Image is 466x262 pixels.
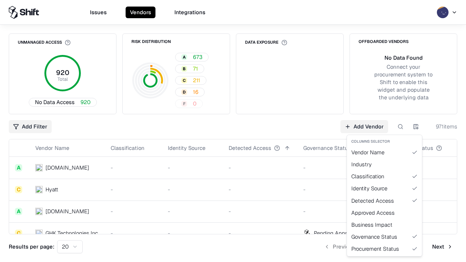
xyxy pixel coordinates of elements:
div: - [303,164,371,171]
div: A [15,164,22,171]
button: Vendors [126,7,155,18]
div: Business Impact [348,219,420,231]
div: Detected Access [348,195,420,207]
a: Add Vendor [340,120,388,133]
div: Procurement Status [348,243,420,255]
div: - [168,164,217,171]
div: C [15,186,22,193]
span: 211 [193,76,200,84]
div: - [229,229,292,237]
div: Risk Distribution [131,40,171,44]
div: C [181,78,187,83]
tspan: Total [58,76,68,82]
div: - [168,186,217,193]
div: [DOMAIN_NAME] [46,164,89,171]
div: [DOMAIN_NAME] [46,207,89,215]
div: - [229,186,292,193]
div: Detected Access [229,144,271,152]
img: Hyatt [35,186,43,193]
div: - [229,207,292,215]
img: GHK Technologies Inc. [35,230,43,237]
button: Add Filter [9,120,52,133]
div: Vendor Name [348,146,420,158]
div: - [111,164,156,171]
nav: pagination [320,240,457,253]
div: D [181,89,187,95]
div: Hyatt [46,186,58,193]
div: - [168,229,217,237]
div: Governance Status [348,231,420,243]
span: No Data Access [35,98,75,106]
span: 16 [193,88,198,96]
div: - [111,186,156,193]
button: Integrations [170,7,210,18]
img: intrado.com [35,164,43,171]
div: - [303,186,371,193]
div: - [229,164,292,171]
div: Identity Source [168,144,205,152]
div: GHK Technologies Inc. [46,229,99,237]
div: Columns selector [348,136,420,146]
div: Offboarded Vendors [359,40,408,44]
div: - [111,207,156,215]
div: 971 items [428,123,457,130]
button: Next [428,240,457,253]
img: primesec.co.il [35,208,43,215]
div: A [181,54,187,60]
div: Approved Access [348,207,420,219]
div: A [15,208,22,215]
div: - [303,207,371,215]
div: Governance Status [303,144,351,152]
div: Classification [111,144,145,152]
div: Connect your procurement system to Shift to enable this widget and populate the underlying data [373,63,434,102]
div: B [181,66,187,72]
tspan: 920 [56,68,69,77]
button: Issues [86,7,111,18]
span: 920 [80,98,91,106]
div: C [15,230,22,237]
div: Data Exposure [245,40,287,45]
div: Industry [348,158,420,170]
div: Unmanaged Access [18,40,71,45]
div: Identity Source [348,182,420,194]
p: Results per page: [9,243,54,250]
div: - [168,207,217,215]
div: Classification [348,170,420,182]
span: 71 [193,65,198,72]
div: Vendor Name [35,144,69,152]
span: 673 [193,53,202,61]
div: - [111,229,156,237]
div: No Data Found [384,54,423,61]
div: Pending Approval [314,229,357,237]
